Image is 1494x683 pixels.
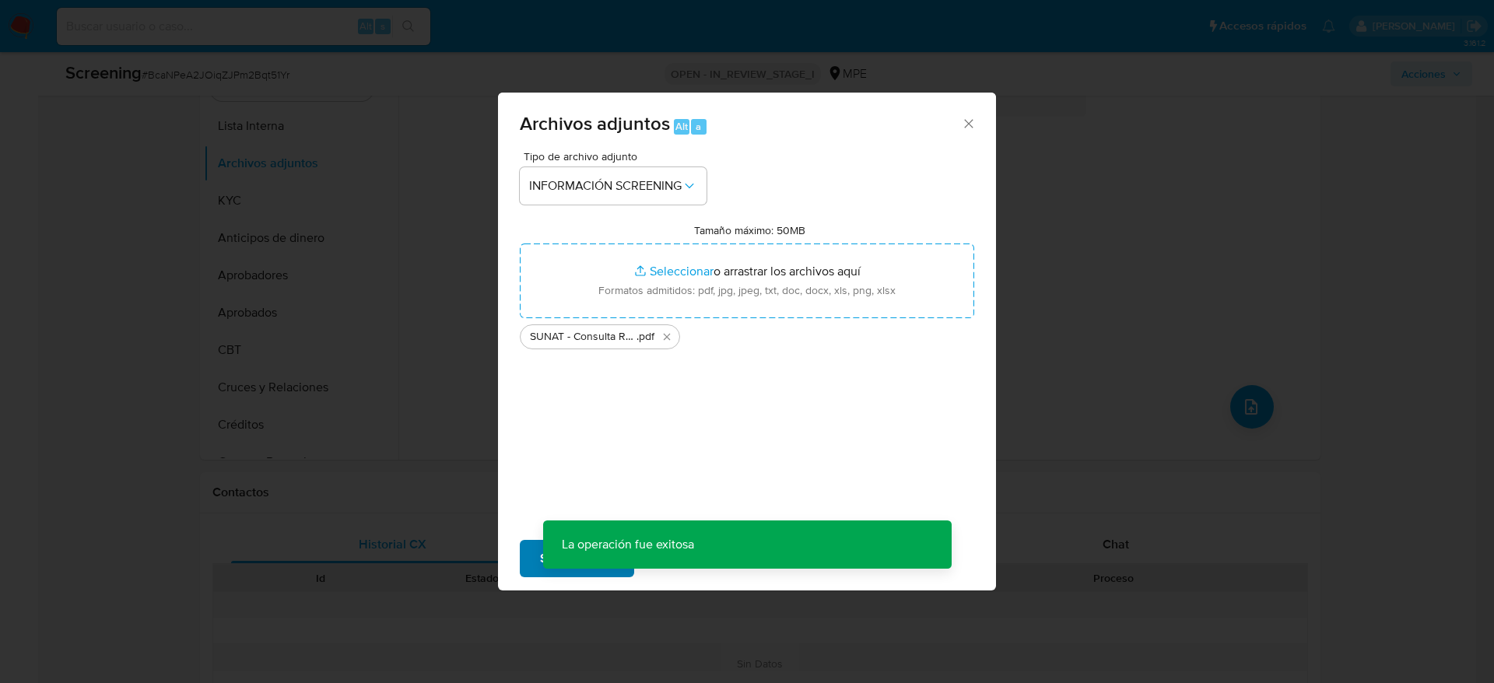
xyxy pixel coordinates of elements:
p: La operación fue exitosa [543,520,713,569]
span: INFORMACIÓN SCREENING [529,178,682,194]
span: a [696,119,701,134]
span: SUNAT - Consulta RUC [530,329,637,345]
label: Tamaño máximo: 50MB [694,223,805,237]
span: Tipo de archivo adjunto [524,151,710,162]
button: Eliminar SUNAT - Consulta RUC.pdf [658,327,676,346]
span: Cancelar [661,541,711,576]
button: INFORMACIÓN SCREENING [520,167,707,205]
span: Subir archivo [540,541,614,576]
span: Archivos adjuntos [520,110,670,137]
ul: Archivos seleccionados [520,318,974,349]
button: Cerrar [961,116,975,130]
span: Alt [675,119,688,134]
button: Subir archivo [520,540,634,577]
span: .pdf [637,329,654,345]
